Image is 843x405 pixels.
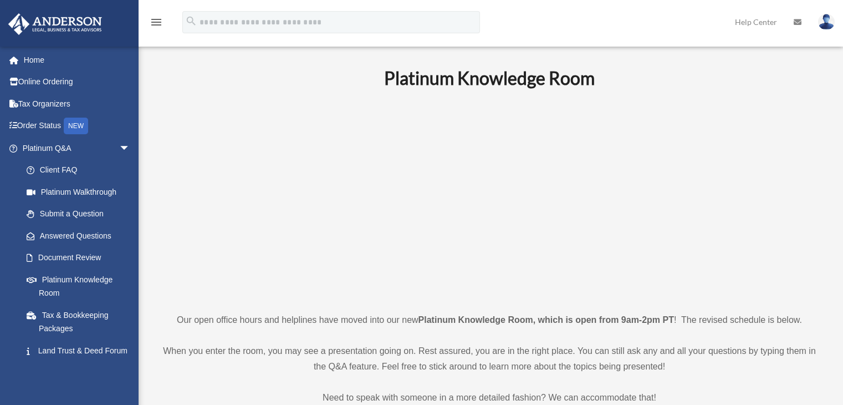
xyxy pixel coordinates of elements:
iframe: 231110_Toby_KnowledgeRoom [323,104,656,292]
a: Platinum Knowledge Room [16,269,141,304]
a: Platinum Walkthrough [16,181,147,203]
a: Portal Feedback [16,362,147,384]
a: Home [8,49,147,71]
a: Answered Questions [16,225,147,247]
p: When you enter the room, you may see a presentation going on. Rest assured, you are in the right ... [158,343,821,374]
i: search [185,15,197,27]
strong: Platinum Knowledge Room, which is open from 9am-2pm PT [418,315,674,325]
a: Submit a Question [16,203,147,225]
img: User Pic [818,14,835,30]
span: arrow_drop_down [119,137,141,160]
p: Our open office hours and helplines have moved into our new ! The revised schedule is below. [158,312,821,328]
a: Platinum Q&Aarrow_drop_down [8,137,147,159]
a: Tax Organizers [8,93,147,115]
a: menu [150,19,163,29]
a: Online Ordering [8,71,147,93]
a: Client FAQ [16,159,147,181]
a: Tax & Bookkeeping Packages [16,304,147,340]
i: menu [150,16,163,29]
a: Document Review [16,247,147,269]
a: Order StatusNEW [8,115,147,138]
img: Anderson Advisors Platinum Portal [5,13,105,35]
b: Platinum Knowledge Room [384,67,595,89]
div: NEW [64,118,88,134]
a: Land Trust & Deed Forum [16,340,147,362]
